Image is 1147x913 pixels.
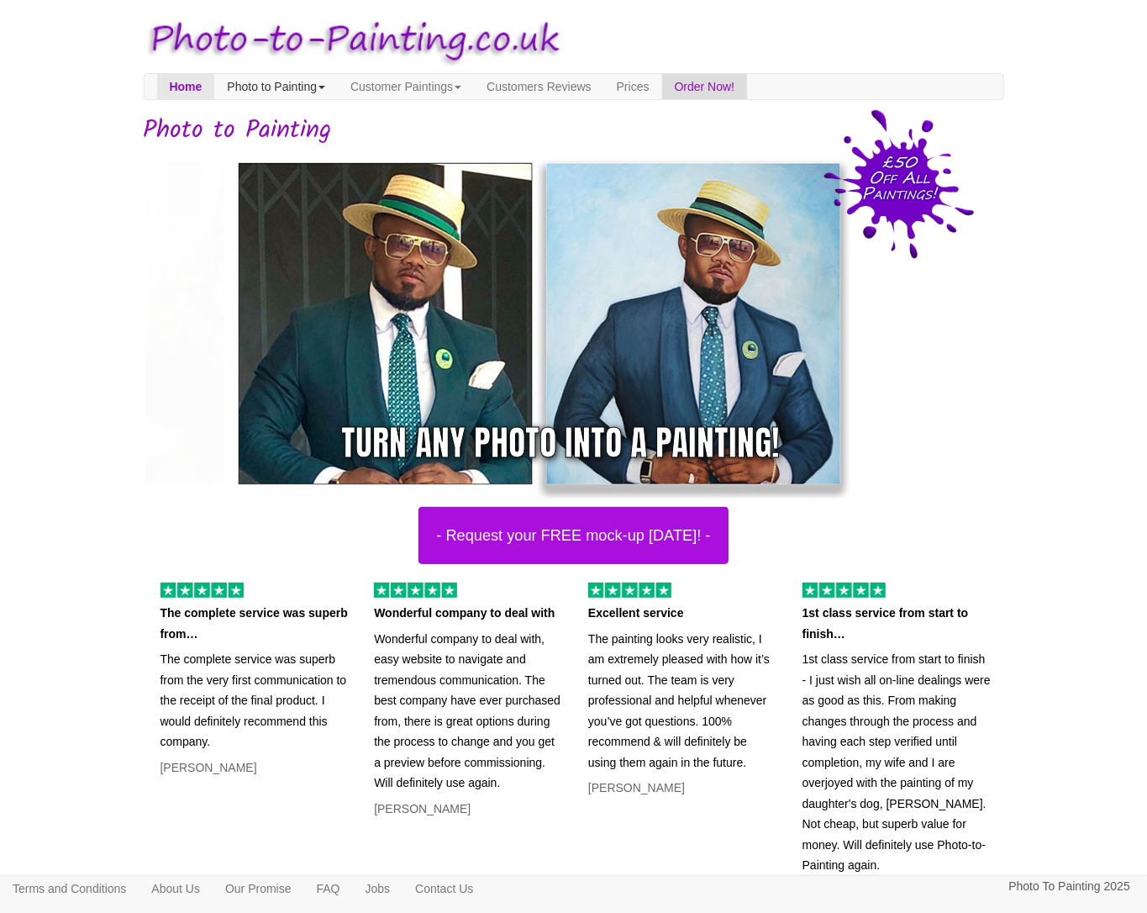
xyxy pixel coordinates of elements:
img: dapper-man-small.jpg [224,149,855,499]
p: The complete service was superb from… [160,603,350,644]
img: Photo to Painting [135,8,566,73]
a: Photo to Painting [214,74,338,99]
a: Prices [604,74,662,99]
button: - Request your FREE mock-up [DATE]! - [418,507,728,564]
img: 50 pound price drop [823,109,975,259]
a: Contact Us [403,876,486,901]
img: 5 of out 5 stars [588,583,671,598]
a: Jobs [353,876,403,901]
h1: Photo to Painting [144,117,1004,145]
p: 1st class service from start to finish… [802,603,992,644]
img: 5 of out 5 stars [374,583,457,598]
img: 5 of out 5 stars [802,583,886,598]
a: FAQ [304,876,353,901]
p: Excellent service [588,603,777,624]
p: [PERSON_NAME] [374,799,563,820]
a: Home [157,74,215,99]
p: Wonderful company to deal with, easy website to navigate and tremendous communication. The best c... [374,629,563,794]
p: The complete service was superb from the very first communication to the receipt of the final pro... [160,649,350,752]
p: The painting looks very realistic, I am extremely pleased with how it’s turned out. The team is v... [588,629,777,773]
a: Customer Paintings [338,74,474,99]
p: [PERSON_NAME] [160,757,350,778]
a: Our Promise [213,876,304,901]
img: 5 of out 5 stars [160,583,244,598]
p: [PERSON_NAME] [588,778,777,799]
a: Customers Reviews [474,74,603,99]
p: 1st class service from start to finish - I just wish all on-line dealings were as good as this. F... [802,649,992,876]
img: Oil painting of a dog [131,149,761,499]
p: Wonderful company to deal with [374,603,563,624]
a: About Us [139,876,213,901]
p: Photo To Painting 2025 [1008,876,1130,897]
a: Order Now! [662,74,748,99]
div: Turn any photo into a painting! [342,418,781,468]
